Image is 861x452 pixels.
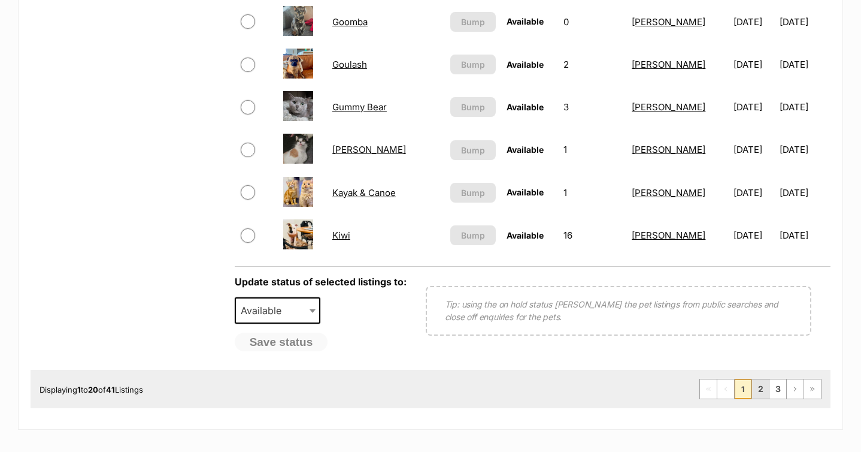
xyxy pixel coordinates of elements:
td: 0 [559,1,626,43]
a: Last page [804,379,821,399]
span: Bump [461,58,485,71]
td: 1 [559,129,626,170]
span: Bump [461,186,485,199]
td: 1 [559,172,626,213]
td: [DATE] [729,1,778,43]
span: Bump [461,16,485,28]
td: [DATE] [729,86,778,128]
td: [DATE] [780,129,829,170]
a: Gummy Bear [332,101,387,113]
td: [DATE] [780,215,829,256]
button: Bump [450,55,496,74]
span: Previous page [717,379,734,399]
a: Next page [787,379,804,399]
a: [PERSON_NAME] [332,144,406,155]
a: Page 2 [752,379,769,399]
td: [DATE] [780,1,829,43]
span: Available [507,230,544,240]
button: Bump [450,225,496,245]
a: Goulash [332,59,367,70]
p: Tip: using the on hold status [PERSON_NAME] the pet listings from public searches and close off e... [445,298,792,323]
strong: 1 [77,385,81,394]
button: Bump [450,140,496,160]
td: 3 [559,86,626,128]
td: [DATE] [729,44,778,85]
strong: 41 [106,385,115,394]
a: [PERSON_NAME] [632,144,705,155]
td: 2 [559,44,626,85]
a: Goomba [332,16,368,28]
a: [PERSON_NAME] [632,230,705,241]
span: Available [507,16,544,26]
a: Kayak & Canoe [332,187,396,198]
a: [PERSON_NAME] [632,187,705,198]
button: Bump [450,12,496,32]
a: Kiwi [332,230,350,241]
span: Available [507,59,544,70]
td: [DATE] [729,172,778,213]
td: [DATE] [729,129,778,170]
span: Bump [461,229,485,242]
span: Available [507,102,544,112]
button: Save status [235,333,328,352]
span: Bump [461,101,485,113]
span: Available [507,144,544,155]
a: Page 3 [769,379,786,399]
span: Page 1 [735,379,751,399]
a: [PERSON_NAME] [632,16,705,28]
button: Bump [450,183,496,203]
td: [DATE] [780,44,829,85]
td: 16 [559,215,626,256]
a: [PERSON_NAME] [632,59,705,70]
button: Bump [450,97,496,117]
a: [PERSON_NAME] [632,101,705,113]
span: Available [235,297,321,324]
td: [DATE] [780,172,829,213]
nav: Pagination [699,379,821,399]
label: Update status of selected listings to: [235,276,407,288]
span: Available [236,302,293,319]
td: [DATE] [729,215,778,256]
span: First page [700,379,717,399]
span: Displaying to of Listings [40,385,143,394]
span: Available [507,187,544,197]
span: Bump [461,144,485,156]
td: [DATE] [780,86,829,128]
img: Kiwi [283,219,313,249]
strong: 20 [88,385,98,394]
